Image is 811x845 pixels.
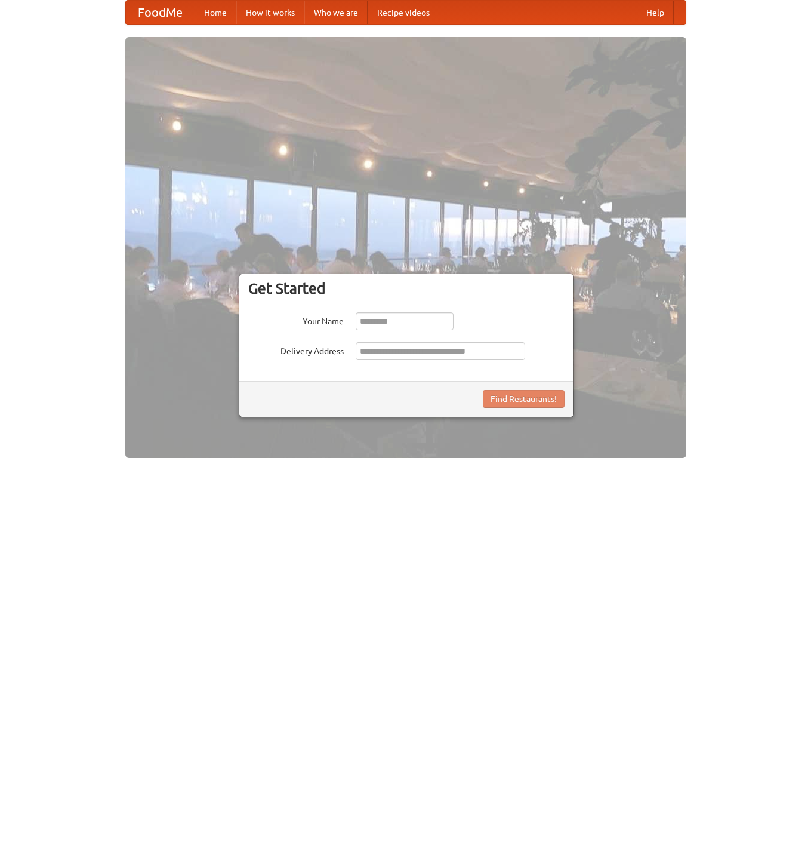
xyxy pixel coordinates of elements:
[248,279,565,297] h3: Get Started
[368,1,439,24] a: Recipe videos
[195,1,236,24] a: Home
[248,312,344,327] label: Your Name
[483,390,565,408] button: Find Restaurants!
[236,1,304,24] a: How it works
[637,1,674,24] a: Help
[248,342,344,357] label: Delivery Address
[126,1,195,24] a: FoodMe
[304,1,368,24] a: Who we are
